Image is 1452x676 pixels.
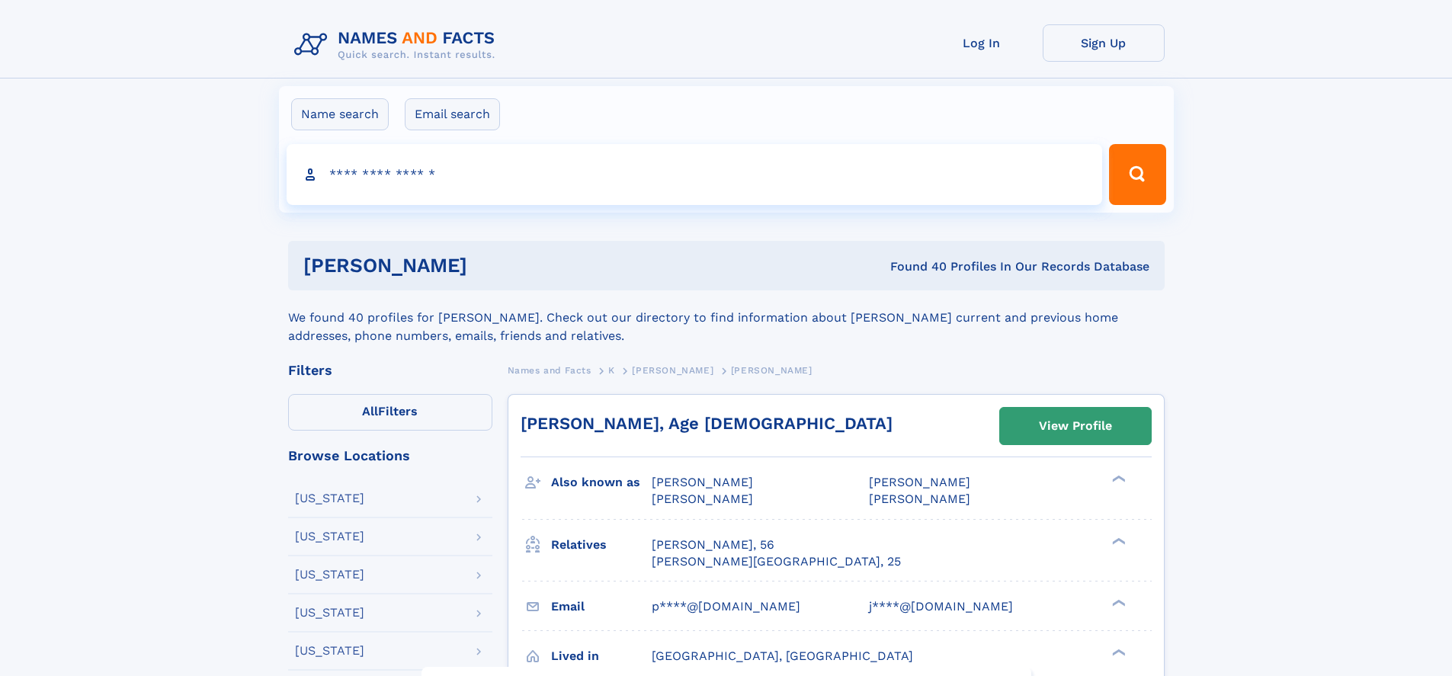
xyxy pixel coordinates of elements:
div: View Profile [1039,408,1112,444]
span: [PERSON_NAME] [652,492,753,506]
span: [PERSON_NAME] [632,365,713,376]
div: We found 40 profiles for [PERSON_NAME]. Check out our directory to find information about [PERSON... [288,290,1165,345]
span: [PERSON_NAME] [731,365,813,376]
a: [PERSON_NAME] [632,360,713,380]
a: [PERSON_NAME], Age [DEMOGRAPHIC_DATA] [521,414,893,433]
div: Found 40 Profiles In Our Records Database [678,258,1149,275]
a: View Profile [1000,408,1151,444]
div: Browse Locations [288,449,492,463]
a: Sign Up [1043,24,1165,62]
h3: Relatives [551,532,652,558]
div: [US_STATE] [295,607,364,619]
span: [GEOGRAPHIC_DATA], [GEOGRAPHIC_DATA] [652,649,913,663]
div: [US_STATE] [295,569,364,581]
span: [PERSON_NAME] [652,475,753,489]
h3: Lived in [551,643,652,669]
span: [PERSON_NAME] [869,492,970,506]
div: ❯ [1108,536,1127,546]
h3: Email [551,594,652,620]
label: Email search [405,98,500,130]
div: ❯ [1108,598,1127,607]
div: [US_STATE] [295,492,364,505]
input: search input [287,144,1103,205]
a: [PERSON_NAME], 56 [652,537,774,553]
span: All [362,404,378,418]
span: [PERSON_NAME] [869,475,970,489]
div: ❯ [1108,474,1127,484]
h1: [PERSON_NAME] [303,256,679,275]
a: Names and Facts [508,360,591,380]
div: [US_STATE] [295,530,364,543]
a: [PERSON_NAME][GEOGRAPHIC_DATA], 25 [652,553,901,570]
img: Logo Names and Facts [288,24,508,66]
div: [US_STATE] [295,645,364,657]
a: Log In [921,24,1043,62]
div: Filters [288,364,492,377]
label: Filters [288,394,492,431]
button: Search Button [1109,144,1165,205]
span: K [608,365,615,376]
label: Name search [291,98,389,130]
h3: Also known as [551,469,652,495]
a: K [608,360,615,380]
div: ❯ [1108,647,1127,657]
